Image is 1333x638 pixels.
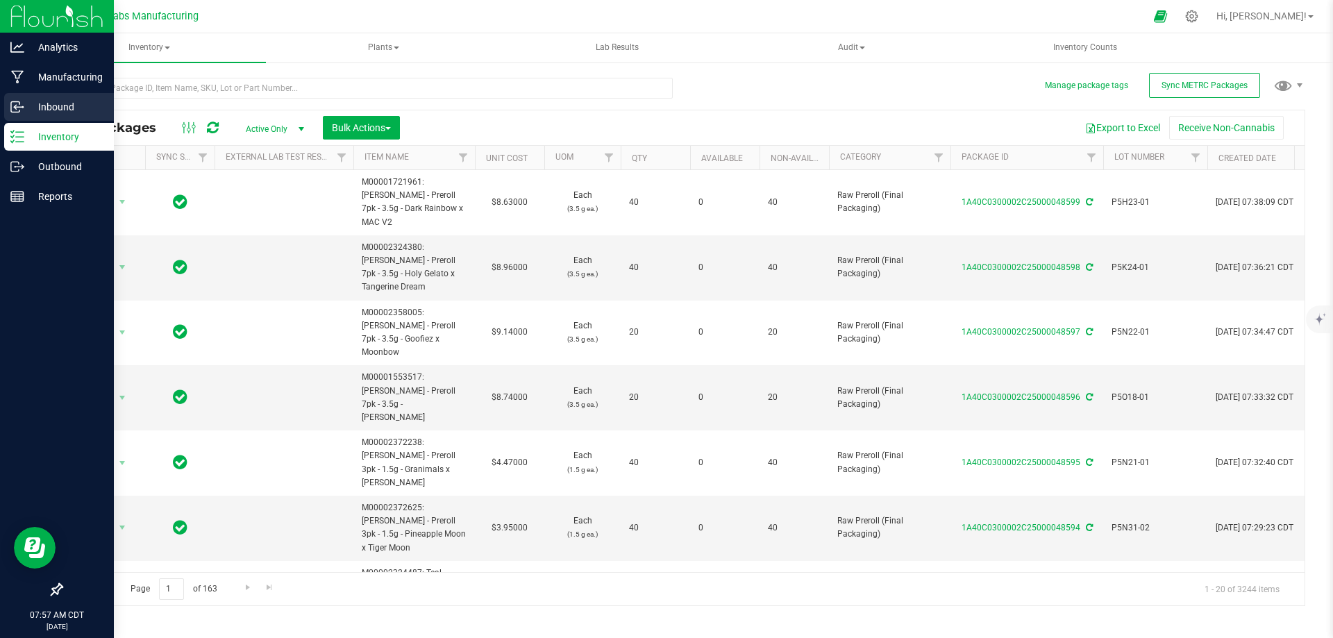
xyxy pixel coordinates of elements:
[629,196,682,209] span: 40
[10,70,24,84] inline-svg: Manufacturing
[962,197,1080,207] a: 1A40C0300002C25000048599
[114,323,131,342] span: select
[173,453,187,472] span: In Sync
[837,254,942,280] span: Raw Preroll (Final Packaging)
[1112,391,1199,404] span: P5O18-01
[698,391,751,404] span: 0
[698,261,751,274] span: 0
[332,122,391,133] span: Bulk Actions
[1034,42,1136,53] span: Inventory Counts
[962,523,1080,532] a: 1A40C0300002C25000048594
[362,566,467,607] span: M00002324487: Teal - Diamond Infused Preroll - 1g - Wedding Pie
[10,160,24,174] inline-svg: Outbound
[1216,326,1293,339] span: [DATE] 07:34:47 CDT
[1112,521,1199,535] span: P5N31-02
[1114,152,1164,162] a: Lot Number
[928,146,950,169] a: Filter
[553,385,612,411] span: Each
[701,153,743,163] a: Available
[1084,392,1093,402] span: Sync from Compliance System
[632,153,647,163] a: Qty
[475,496,544,561] td: $3.95000
[364,152,409,162] a: Item Name
[1216,391,1293,404] span: [DATE] 07:33:32 CDT
[698,521,751,535] span: 0
[114,518,131,537] span: select
[10,190,24,203] inline-svg: Reports
[1045,80,1128,92] button: Manage package tags
[837,319,942,346] span: Raw Preroll (Final Packaging)
[969,33,1202,62] a: Inventory Counts
[173,258,187,277] span: In Sync
[1080,146,1103,169] a: Filter
[1216,261,1293,274] span: [DATE] 07:36:21 CDT
[1216,196,1293,209] span: [DATE] 07:38:09 CDT
[837,189,942,215] span: Raw Preroll (Final Packaging)
[24,128,108,145] p: Inventory
[475,430,544,496] td: $4.47000
[1216,521,1293,535] span: [DATE] 07:29:23 CDT
[698,456,751,469] span: 0
[33,33,266,62] span: Inventory
[577,42,657,53] span: Lab Results
[362,501,467,555] span: M00002372625: [PERSON_NAME] - Preroll 3pk - 1.5g - Pineapple Moon x Tiger Moon
[553,319,612,346] span: Each
[1216,10,1307,22] span: Hi, [PERSON_NAME]!
[1112,196,1199,209] span: P5H23-01
[267,33,500,62] a: Plants
[962,152,1009,162] a: Package ID
[10,130,24,144] inline-svg: Inventory
[962,327,1080,337] a: 1A40C0300002C25000048597
[553,449,612,476] span: Each
[14,527,56,569] iframe: Resource center
[192,146,215,169] a: Filter
[173,518,187,537] span: In Sync
[837,385,942,411] span: Raw Preroll (Final Packaging)
[1084,457,1093,467] span: Sync from Compliance System
[1218,153,1276,163] a: Created Date
[1084,327,1093,337] span: Sync from Compliance System
[768,521,821,535] span: 40
[6,621,108,632] p: [DATE]
[553,267,612,280] p: (3.5 g ea.)
[475,365,544,430] td: $8.74000
[159,578,184,600] input: 1
[768,456,821,469] span: 40
[362,371,467,424] span: M00001553517: [PERSON_NAME] - Preroll 7pk - 3.5g - [PERSON_NAME]
[771,153,832,163] a: Non-Available
[452,146,475,169] a: Filter
[10,40,24,54] inline-svg: Analytics
[962,262,1080,272] a: 1A40C0300002C25000048598
[837,449,942,476] span: Raw Preroll (Final Packaging)
[736,34,967,62] span: Audit
[61,78,673,99] input: Search Package ID, Item Name, SKU, Lot or Part Number...
[173,387,187,407] span: In Sync
[598,146,621,169] a: Filter
[475,301,544,366] td: $9.14000
[1149,73,1260,98] button: Sync METRC Packages
[553,254,612,280] span: Each
[323,116,400,140] button: Bulk Actions
[698,326,751,339] span: 0
[24,69,108,85] p: Manufacturing
[1169,116,1284,140] button: Receive Non-Cannabis
[1112,456,1199,469] span: P5N21-01
[24,158,108,175] p: Outbound
[1145,3,1176,30] span: Open Ecommerce Menu
[486,153,528,163] a: Unit Cost
[1162,81,1248,90] span: Sync METRC Packages
[837,514,942,541] span: Raw Preroll (Final Packaging)
[156,152,210,162] a: Sync Status
[501,33,734,62] a: Lab Results
[553,528,612,541] p: (1.5 g ea.)
[768,326,821,339] span: 20
[1084,262,1093,272] span: Sync from Compliance System
[330,146,353,169] a: Filter
[553,463,612,476] p: (1.5 g ea.)
[10,100,24,114] inline-svg: Inbound
[768,391,821,404] span: 20
[362,241,467,294] span: M00002324380: [PERSON_NAME] - Preroll 7pk - 3.5g - Holy Gelato x Tangerine Dream
[114,192,131,212] span: select
[1084,197,1093,207] span: Sync from Compliance System
[173,322,187,342] span: In Sync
